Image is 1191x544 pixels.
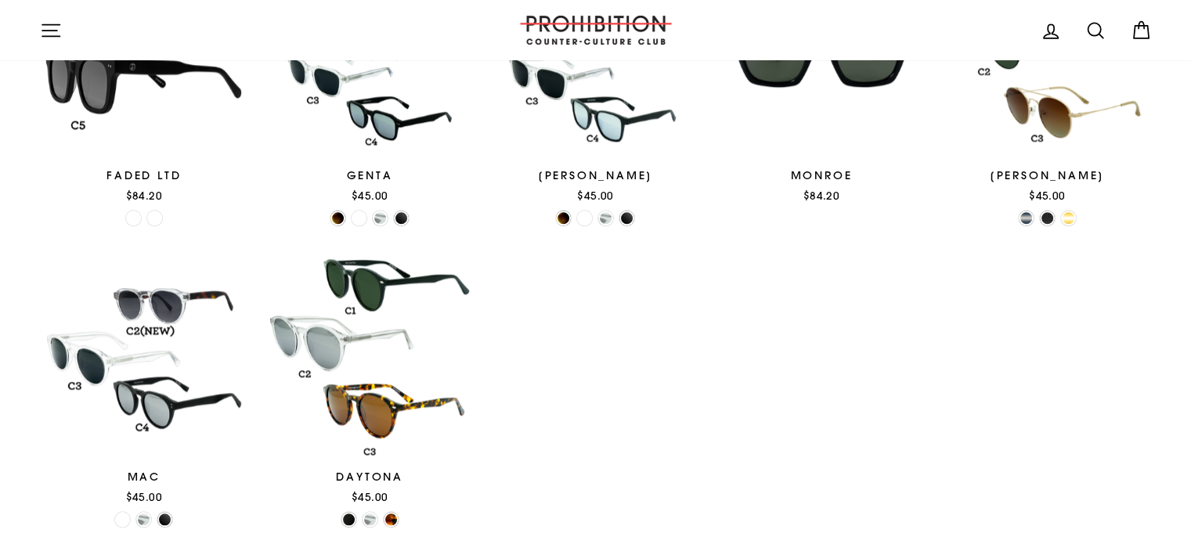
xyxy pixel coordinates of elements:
div: $45.00 [265,188,474,204]
div: $84.20 [717,188,926,204]
div: GENTA [265,168,474,184]
a: MAC$45.00 [40,252,248,510]
div: [PERSON_NAME] [491,168,699,184]
div: MAC [40,469,248,485]
div: [PERSON_NAME] [943,168,1151,184]
img: PROHIBITION COUNTER-CULTURE CLUB [518,16,674,45]
div: MONROE [717,168,926,184]
div: $45.00 [943,188,1151,204]
div: DAYTONA [265,469,474,485]
div: $45.00 [265,489,474,505]
div: $45.00 [40,489,248,505]
div: $45.00 [491,188,699,204]
div: $84.20 [40,188,248,204]
div: FADED LTD [40,168,248,184]
a: DAYTONA$45.00 [265,252,474,510]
